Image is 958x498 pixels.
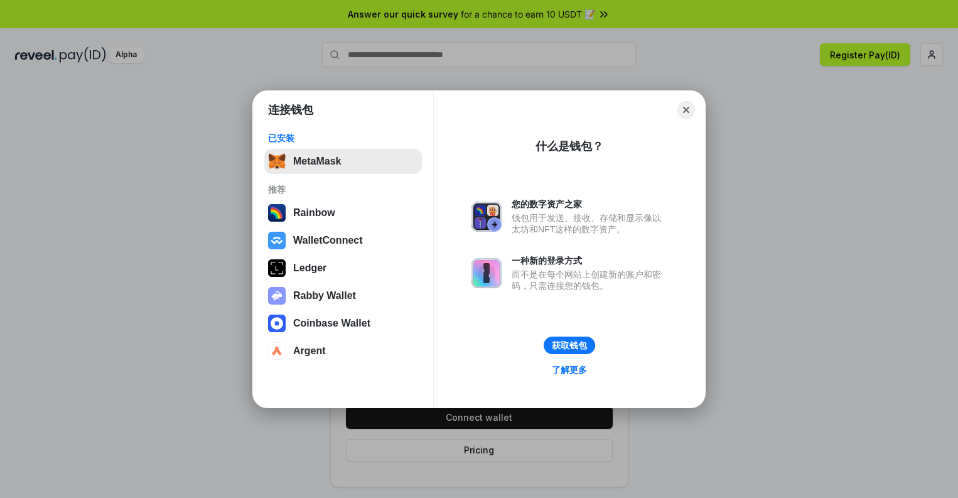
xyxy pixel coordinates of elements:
div: 钱包用于发送、接收、存储和显示像以太坊和NFT这样的数字资产。 [512,212,667,235]
img: svg+xml,%3Csvg%20xmlns%3D%22http%3A%2F%2Fwww.w3.org%2F2000%2Fsvg%22%20fill%3D%22none%22%20viewBox... [268,287,286,305]
img: svg+xml,%3Csvg%20xmlns%3D%22http%3A%2F%2Fwww.w3.org%2F2000%2Fsvg%22%20width%3D%2228%22%20height%3... [268,259,286,277]
div: 一种新的登录方式 [512,255,667,266]
div: 推荐 [268,184,418,195]
a: 了解更多 [544,362,595,378]
div: Rainbow [293,207,335,219]
button: MetaMask [264,149,422,174]
div: 什么是钱包？ [536,139,603,154]
img: svg+xml,%3Csvg%20width%3D%2228%22%20height%3D%2228%22%20viewBox%3D%220%200%2028%2028%22%20fill%3D... [268,315,286,332]
img: svg+xml,%3Csvg%20width%3D%2228%22%20height%3D%2228%22%20viewBox%3D%220%200%2028%2028%22%20fill%3D... [268,232,286,249]
button: Rabby Wallet [264,283,422,308]
img: svg+xml,%3Csvg%20xmlns%3D%22http%3A%2F%2Fwww.w3.org%2F2000%2Fsvg%22%20fill%3D%22none%22%20viewBox... [471,202,502,232]
img: svg+xml,%3Csvg%20width%3D%22120%22%20height%3D%22120%22%20viewBox%3D%220%200%20120%20120%22%20fil... [268,204,286,222]
div: Ledger [293,263,326,274]
div: 了解更多 [552,364,587,376]
div: 您的数字资产之家 [512,198,667,210]
button: Coinbase Wallet [264,311,422,336]
button: 获取钱包 [544,337,595,354]
div: WalletConnect [293,235,363,246]
div: 已安装 [268,133,418,144]
div: 获取钱包 [552,340,587,351]
div: Coinbase Wallet [293,318,370,329]
div: Argent [293,345,326,357]
h1: 连接钱包 [268,102,313,117]
button: Close [677,101,695,119]
img: svg+xml,%3Csvg%20xmlns%3D%22http%3A%2F%2Fwww.w3.org%2F2000%2Fsvg%22%20fill%3D%22none%22%20viewBox... [471,258,502,288]
div: MetaMask [293,156,341,167]
button: Ledger [264,256,422,281]
button: WalletConnect [264,228,422,253]
img: svg+xml,%3Csvg%20width%3D%2228%22%20height%3D%2228%22%20viewBox%3D%220%200%2028%2028%22%20fill%3D... [268,342,286,360]
div: Rabby Wallet [293,290,356,301]
div: 而不是在每个网站上创建新的账户和密码，只需连接您的钱包。 [512,269,667,291]
button: Argent [264,338,422,364]
button: Rainbow [264,200,422,225]
img: svg+xml,%3Csvg%20fill%3D%22none%22%20height%3D%2233%22%20viewBox%3D%220%200%2035%2033%22%20width%... [268,153,286,170]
